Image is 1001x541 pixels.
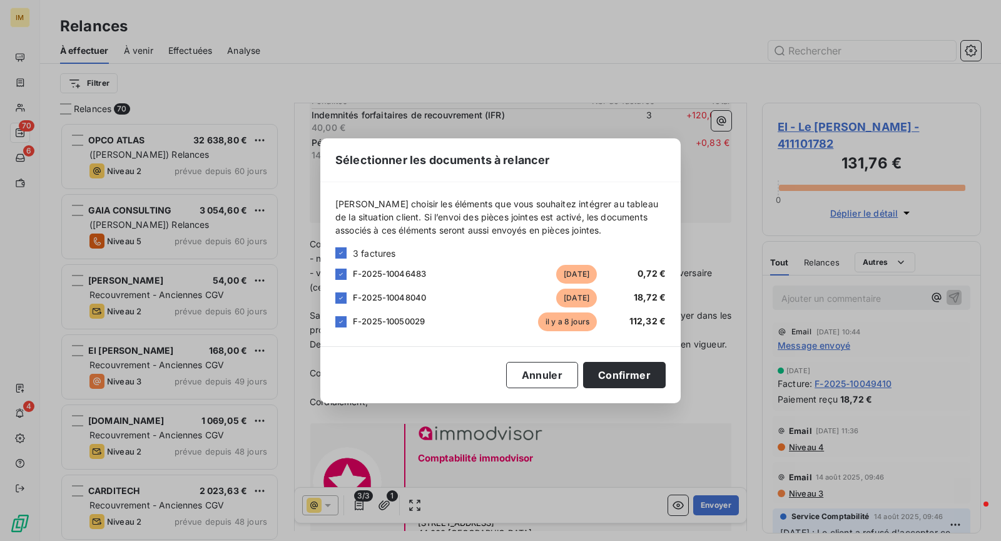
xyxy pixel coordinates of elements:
span: 0,72 € [638,268,666,279]
span: F-2025-10050029 [353,316,425,326]
span: 112,32 € [629,316,666,326]
span: [DATE] [556,289,597,307]
button: Confirmer [583,362,666,388]
span: 3 factures [353,247,396,260]
span: Sélectionner les documents à relancer [335,152,550,168]
span: F-2025-10046483 [353,269,426,279]
span: F-2025-10048040 [353,292,426,302]
span: il y a 8 jours [538,312,597,331]
iframe: Intercom live chat [958,498,988,528]
button: Annuler [506,362,578,388]
span: 18,72 € [634,292,666,302]
span: [DATE] [556,265,597,284]
span: [PERSON_NAME] choisir les éléments que vous souhaitez intégrer au tableau de la situation client.... [335,197,666,237]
